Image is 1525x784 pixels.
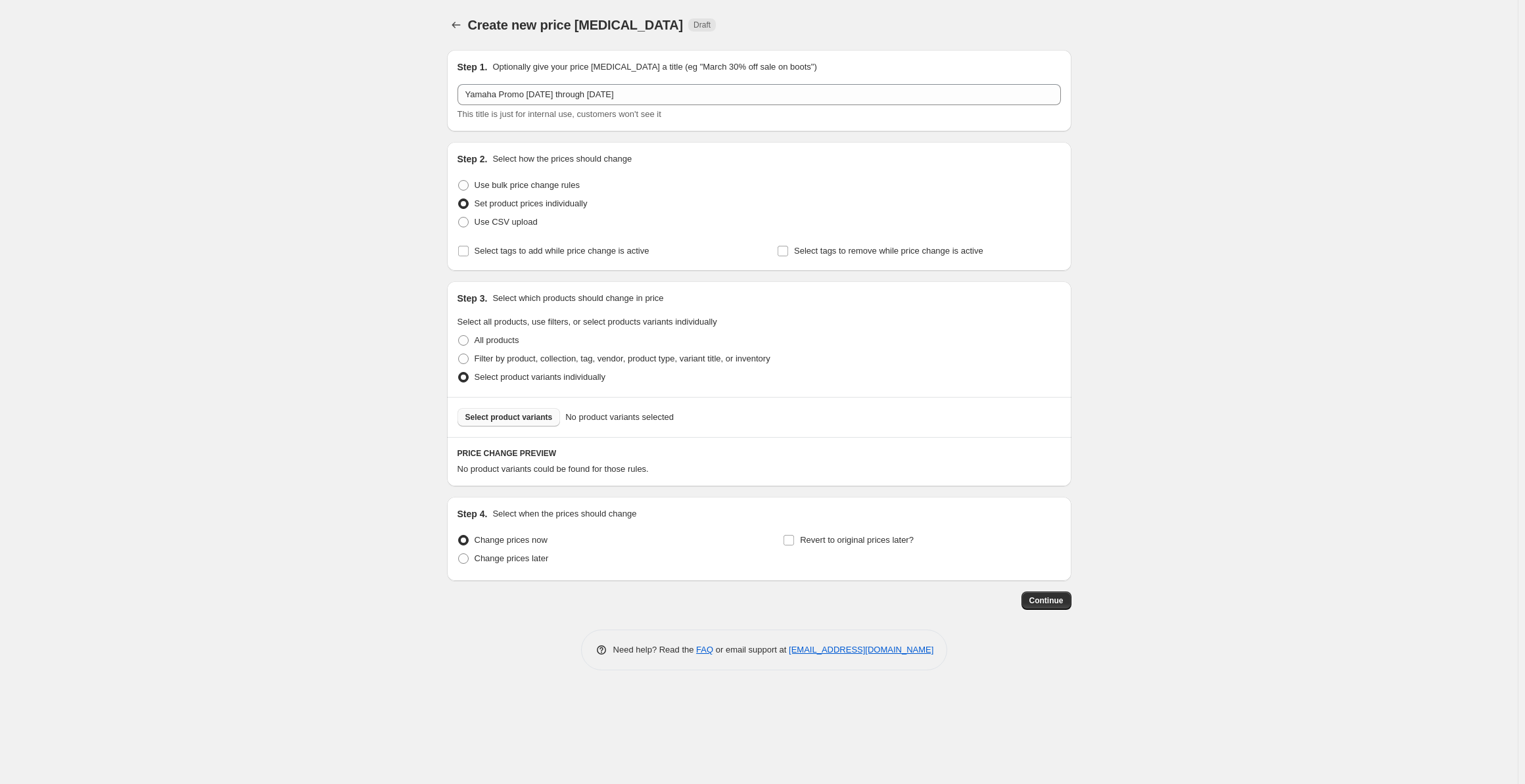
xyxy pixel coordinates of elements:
[475,180,580,190] span: Use bulk price change rules
[457,109,661,119] span: This title is just for internal use, customers won't see it
[468,18,684,32] span: Create new price [MEDICAL_DATA]
[492,60,816,74] p: Optionally give your price [MEDICAL_DATA] a title (eg "March 30% off sale on boots")
[1029,595,1064,606] span: Continue
[475,535,548,545] span: Change prices now
[800,535,914,545] span: Revert to original prices later?
[613,645,697,655] span: Need help? Read the
[457,464,649,474] span: No product variants could be found for those rules.
[693,20,711,30] span: Draft
[475,217,538,227] span: Use CSV upload
[492,292,663,305] p: Select which products should change in price
[457,448,1061,459] h6: PRICE CHANGE PREVIEW
[1021,591,1071,610] button: Continue
[475,372,605,382] span: Select product variants individually
[457,84,1061,105] input: 30% off holiday sale
[457,507,488,520] h2: Step 4.
[475,553,549,563] span: Change prices later
[789,645,933,655] a: [EMAIL_ADDRESS][DOMAIN_NAME]
[457,317,717,327] span: Select all products, use filters, or select products variants individually
[696,645,713,655] a: FAQ
[465,412,553,423] span: Select product variants
[447,16,465,34] button: Price change jobs
[457,152,488,166] h2: Step 2.
[492,507,636,520] p: Select when the prices should change
[565,411,674,424] span: No product variants selected
[475,335,519,345] span: All products
[475,246,649,256] span: Select tags to add while price change is active
[794,246,983,256] span: Select tags to remove while price change is active
[713,645,789,655] span: or email support at
[457,60,488,74] h2: Step 1.
[457,292,488,305] h2: Step 3.
[457,408,561,427] button: Select product variants
[492,152,632,166] p: Select how the prices should change
[475,198,588,208] span: Set product prices individually
[475,354,770,363] span: Filter by product, collection, tag, vendor, product type, variant title, or inventory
